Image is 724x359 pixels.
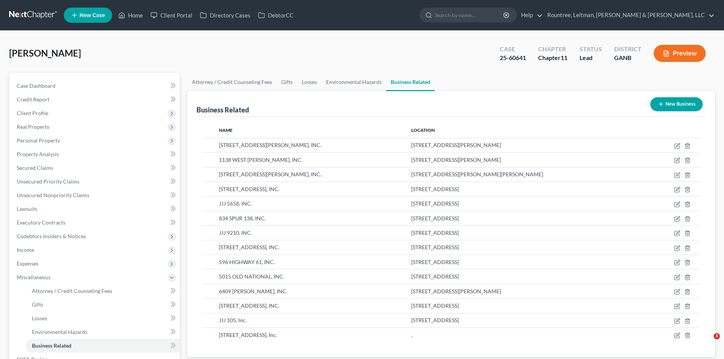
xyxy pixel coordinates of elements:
[219,259,275,265] span: 596 HIGHWAY 61, INC.
[17,260,38,267] span: Expenses
[219,200,252,207] span: JJJ 5658, INC.
[411,142,501,148] span: [STREET_ADDRESS][PERSON_NAME]
[561,54,567,61] span: 11
[11,202,180,216] a: Lawsuits
[17,151,59,157] span: Property Analysis
[79,13,105,18] span: New Case
[219,288,287,294] span: 6409 [PERSON_NAME], INC.
[614,45,642,54] div: District
[17,82,55,89] span: Case Dashboard
[32,329,87,335] span: Environmental Hazards
[11,188,180,202] a: Unsecured Nonpriority Claims
[11,175,180,188] a: Unsecured Priority Claims
[411,302,459,309] span: [STREET_ADDRESS]
[411,288,501,294] span: [STREET_ADDRESS][PERSON_NAME]
[254,8,297,22] a: DebtorCC
[219,244,279,250] span: [STREET_ADDRESS], INC.
[219,171,322,177] span: [STREET_ADDRESS][PERSON_NAME], INC.
[17,219,65,226] span: Executory Contracts
[17,110,48,116] span: Client Profile
[114,8,147,22] a: Home
[17,164,53,171] span: Secured Claims
[411,273,459,280] span: [STREET_ADDRESS]
[297,73,322,91] a: Losses
[17,178,79,185] span: Unsecured Priority Claims
[517,8,543,22] a: Help
[538,45,567,54] div: Chapter
[411,186,459,192] span: [STREET_ADDRESS]
[219,142,322,148] span: [STREET_ADDRESS][PERSON_NAME], INC.
[219,186,279,192] span: [STREET_ADDRESS], INC.
[17,96,49,103] span: Credit Report
[11,79,180,93] a: Case Dashboard
[219,215,266,221] span: 834 SPUR 138, INC.
[26,339,180,353] a: Business Related
[17,137,60,144] span: Personal Property
[17,192,89,198] span: Unsecured Nonpriority Claims
[543,8,714,22] a: Rountree, Leitman, [PERSON_NAME] & [PERSON_NAME], LLC
[411,317,459,323] span: [STREET_ADDRESS]
[411,229,459,236] span: [STREET_ADDRESS]
[32,315,47,321] span: Losses
[196,105,249,114] div: Business Related
[147,8,196,22] a: Client Portal
[26,284,180,298] a: Attorney / Credit Counseling Fees
[650,97,703,111] button: New Business
[411,259,459,265] span: [STREET_ADDRESS]
[17,274,51,280] span: Miscellaneous
[17,123,49,130] span: Real Property
[11,93,180,106] a: Credit Report
[714,333,720,339] span: 3
[411,215,459,221] span: [STREET_ADDRESS]
[411,127,435,133] span: Location
[219,127,233,133] span: Name
[322,73,386,91] a: Environmental Hazards
[9,47,81,59] span: [PERSON_NAME]
[277,73,297,91] a: Gifts
[32,301,43,308] span: Gifts
[26,312,180,325] a: Losses
[411,171,543,177] span: [STREET_ADDRESS][PERSON_NAME][PERSON_NAME]
[219,273,284,280] span: 5015 OLD NATIONAL, INC.
[196,8,254,22] a: Directory Cases
[435,8,504,22] input: Search by name...
[219,302,279,309] span: [STREET_ADDRESS], INC.
[411,332,412,338] span: ,
[219,229,252,236] span: JJJ 9210, INC.
[219,157,303,163] span: 1138 WEST [PERSON_NAME], INC.
[698,333,716,351] iframe: Intercom live chat
[411,157,501,163] span: [STREET_ADDRESS][PERSON_NAME]
[17,233,86,239] span: Codebtors Insiders & Notices
[500,45,526,54] div: Case
[187,73,277,91] a: Attorney / Credit Counseling Fees
[654,45,706,62] button: Preview
[11,216,180,229] a: Executory Contracts
[580,45,602,54] div: Status
[411,244,459,250] span: [STREET_ADDRESS]
[26,298,180,312] a: Gifts
[11,161,180,175] a: Secured Claims
[538,54,567,62] div: Chapter
[580,54,602,62] div: Lead
[386,73,435,91] a: Business Related
[17,247,34,253] span: Income
[219,332,277,338] span: [STREET_ADDRESS], Inc.
[219,317,247,323] span: JJJ 105, Inc.
[614,54,642,62] div: GANB
[500,54,526,62] div: 25-60641
[411,200,459,207] span: [STREET_ADDRESS]
[32,288,112,294] span: Attorney / Credit Counseling Fees
[26,325,180,339] a: Environmental Hazards
[17,206,37,212] span: Lawsuits
[11,147,180,161] a: Property Analysis
[32,342,71,349] span: Business Related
